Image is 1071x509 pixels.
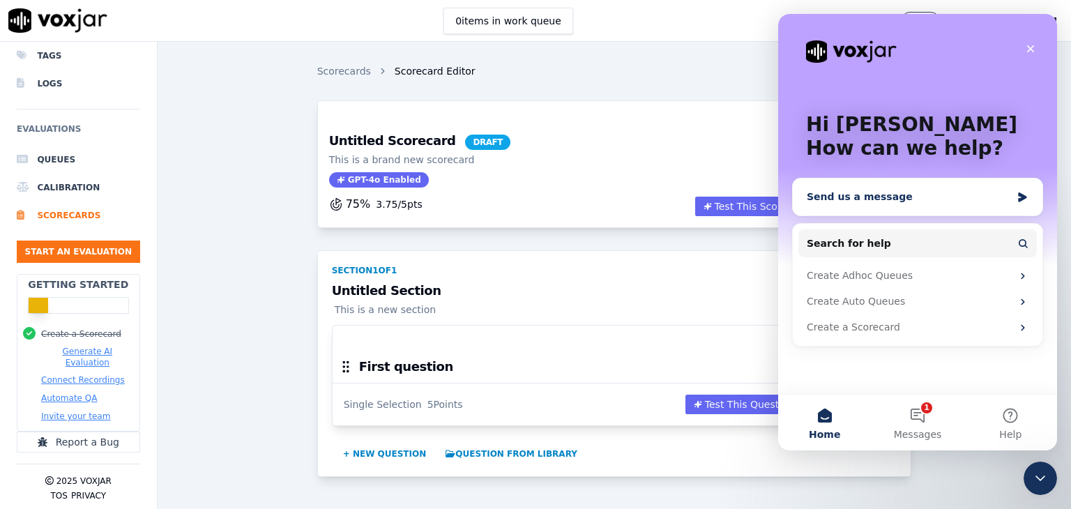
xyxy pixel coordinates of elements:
[443,8,573,34] button: 0items in work queue
[329,153,510,167] p: This is a brand new scorecard
[901,12,941,30] button: 120
[41,346,134,368] button: Generate AI Evaluation
[344,397,422,411] div: Single Selection
[41,411,110,422] button: Invite your team
[329,135,510,150] h3: Untitled Scorecard
[440,443,583,465] button: Question from Library
[332,265,397,276] div: Section 1 of 1
[17,70,140,98] a: Logs
[427,397,463,411] div: 5 Points
[41,328,121,340] button: Create a Scorecard
[695,197,817,216] button: Test This Scorecard
[979,13,1071,29] button: [PERSON_NAME]
[17,121,140,146] h6: Evaluations
[28,278,128,291] h2: Getting Started
[332,284,897,298] h3: Untitled Section
[17,241,140,263] button: Start an Evaluation
[359,360,453,373] h3: First question
[329,196,423,213] button: 75%3.75/5pts
[332,303,897,317] p: This is a new section
[1024,462,1057,495] iframe: Intercom live chat
[41,374,125,386] button: Connect Recordings
[17,174,140,202] a: Calibration
[337,443,432,465] button: + New question
[376,197,422,211] p: 3.75 / 5 pts
[317,64,371,78] a: Scorecards
[329,196,423,213] div: 75 %
[56,476,112,487] p: 2025 Voxjar
[901,12,955,30] button: 120
[685,395,803,414] button: Test This Question
[17,146,140,174] a: Queues
[17,202,140,229] a: Scorecards
[395,64,476,78] span: Scorecard Editor
[17,432,140,453] button: Report a Bug
[465,135,510,150] span: DRAFT
[51,490,68,501] button: TOS
[41,393,97,404] button: Automate QA
[317,64,476,78] nav: breadcrumb
[71,490,106,501] button: Privacy
[8,8,107,33] img: voxjar logo
[329,172,429,188] span: GPT-4o Enabled
[778,14,1057,450] iframe: Intercom live chat
[17,42,140,70] a: Tags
